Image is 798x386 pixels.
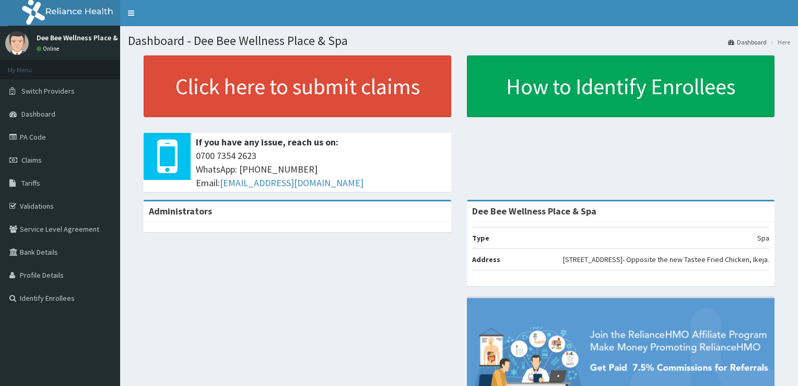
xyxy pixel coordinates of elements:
[467,55,774,117] a: How to Identify Enrollees
[128,34,790,48] h1: Dashboard - Dee Bee Wellness Place & Spa
[768,38,790,47] li: Here
[21,155,42,165] span: Claims
[21,178,40,188] span: Tariffs
[728,38,767,47] a: Dashboard
[220,177,363,189] a: [EMAIL_ADDRESS][DOMAIN_NAME]
[472,255,500,264] b: Address
[21,86,75,96] span: Switch Providers
[196,136,338,148] b: If you have any issue, reach us on:
[37,34,132,41] p: Dee Bee Wellness Place & Spa
[144,55,451,117] a: Click here to submit claims
[472,233,489,243] b: Type
[196,149,446,189] span: 0700 7354 2623 WhatsApp: [PHONE_NUMBER] Email:
[37,45,62,52] a: Online
[472,205,596,217] strong: Dee Bee Wellness Place & Spa
[149,205,212,217] b: Administrators
[757,233,769,243] p: Spa
[5,31,29,55] img: User Image
[563,254,769,265] p: [STREET_ADDRESS]- Opposite the new Tastee Fried Chicken, Ikeja.
[21,109,55,119] span: Dashboard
